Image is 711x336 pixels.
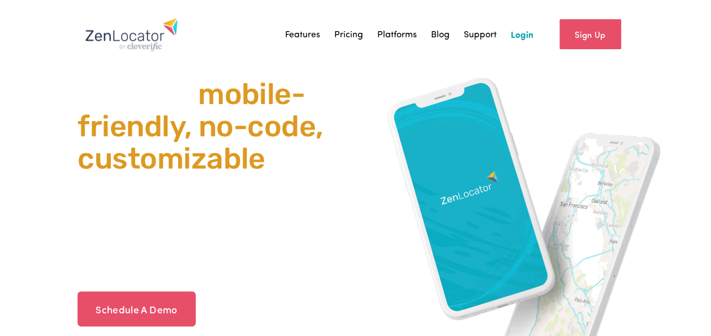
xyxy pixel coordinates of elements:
span: The best [77,76,198,111]
span: store & product locator [77,141,351,208]
a: Sign Up [559,19,621,49]
span: mobile- friendly, no-code, customizable [77,76,330,176]
a: Platforms [377,26,417,43]
a: Blog [431,26,450,43]
img: Zenlocator [85,18,178,51]
a: Schedule A Demo [77,291,196,326]
a: Features [285,26,320,43]
a: Support [464,26,497,43]
a: Login [511,26,533,43]
a: Pricing [334,26,363,43]
strong: Works right out of the box with your existing site, no coding required! Installs in minutes. [77,227,346,262]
